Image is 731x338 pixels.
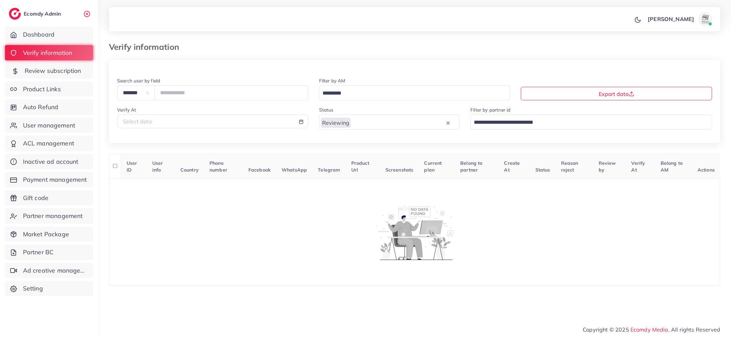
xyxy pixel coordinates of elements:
[5,244,93,260] a: Partner BC
[23,284,43,293] span: Setting
[127,160,137,173] span: User ID
[123,118,152,125] span: Select date
[5,154,93,170] a: Inactive ad account
[23,85,61,94] span: Product Links
[630,326,668,333] a: Ecomdy Media
[282,167,307,173] span: WhatsApp
[23,30,54,39] span: Dashboard
[424,160,442,173] span: Current plan
[23,230,69,239] span: Market Package
[504,160,520,173] span: Create At
[319,106,334,113] label: Status
[321,118,351,128] span: Reviewing
[699,12,712,26] img: avatar
[319,85,510,100] div: Search for option
[23,212,83,220] span: Partner management
[209,160,227,173] span: Phone number
[460,160,482,173] span: Belong to partner
[351,117,445,128] input: Search for option
[5,81,93,97] a: Product Links
[599,160,616,173] span: Review by
[446,119,450,126] button: Clear Selected
[5,136,93,151] a: ACL management
[319,77,346,84] label: Filter by AM
[5,45,93,61] a: Verify information
[152,160,163,173] span: User info
[318,167,340,173] span: Telegram
[697,167,715,173] span: Actions
[644,12,715,26] a: [PERSON_NAME]avatar
[5,263,93,278] a: Ad creative management
[23,194,48,202] span: Gift code
[471,117,703,128] input: Search for option
[5,226,93,242] a: Market Package
[521,87,712,100] button: Export data
[5,208,93,224] a: Partner management
[561,160,578,173] span: Reason reject
[5,99,93,115] a: Auto Refund
[5,27,93,42] a: Dashboard
[23,103,59,112] span: Auto Refund
[23,121,75,130] span: User management
[23,175,87,184] span: Payment management
[5,63,93,79] a: Review subscription
[248,167,271,173] span: Facebook
[109,42,184,52] h3: Verify information
[661,160,683,173] span: Belong to AM
[23,248,54,257] span: Partner BC
[648,15,694,23] p: [PERSON_NAME]
[23,139,74,148] span: ACL management
[25,66,81,75] span: Review subscription
[5,172,93,187] a: Payment management
[470,106,510,113] label: Filter by partner id
[180,167,199,173] span: Country
[5,281,93,296] a: Setting
[5,118,93,133] a: User management
[599,91,634,97] span: Export data
[385,167,414,173] span: Screenshots
[117,106,136,113] label: Verify At
[535,167,550,173] span: Status
[351,160,369,173] span: Product Url
[631,160,645,173] span: Verify At
[23,48,72,57] span: Verify information
[376,204,453,260] img: No account
[9,8,63,20] a: logoEcomdy Admin
[24,11,63,17] h2: Ecomdy Admin
[23,157,79,166] span: Inactive ad account
[117,77,160,84] label: Search user by field
[668,325,720,334] span: , All rights Reserved
[319,115,460,129] div: Search for option
[9,8,21,20] img: logo
[23,266,88,275] span: Ad creative management
[470,115,712,129] div: Search for option
[320,88,502,99] input: Search for option
[583,325,720,334] span: Copyright © 2025
[5,190,93,206] a: Gift code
